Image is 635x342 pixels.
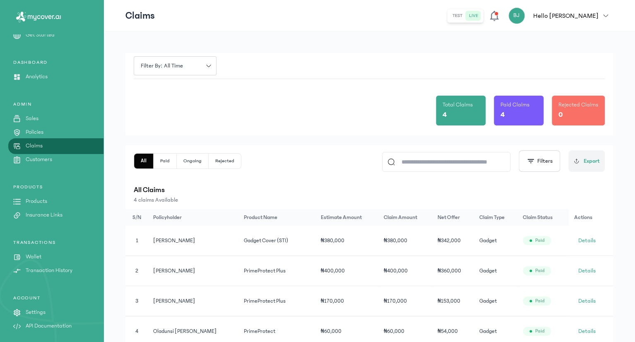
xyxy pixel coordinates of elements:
span: 4 [135,328,138,334]
span: Paid [535,298,544,304]
span: [PERSON_NAME] [153,238,195,243]
th: Actions [569,209,613,226]
button: live [466,11,481,21]
td: ₦380,000 [379,226,433,256]
p: Claims [125,9,155,22]
span: Paid [535,237,544,244]
span: [PERSON_NAME] [153,298,195,304]
th: Claim Status [518,209,569,226]
a: Details [574,264,599,277]
p: Claims [26,142,43,150]
button: Rejected [209,154,241,169]
span: 1 [136,238,138,243]
p: Get Started [26,31,55,39]
span: Filter by: all time [136,62,188,70]
td: PrimeProtect Plus [239,286,316,316]
th: S/N [125,209,148,226]
span: Details [578,297,595,305]
img: tab_keywords_by_traffic_grey.svg [82,48,89,55]
p: Products [26,197,47,206]
span: Export [584,157,600,166]
td: Gadget Cover (STI) [239,226,316,256]
td: ₦400,000 [379,256,433,286]
th: Claim Amount [379,209,433,226]
span: Gadget [479,328,497,334]
div: v 4.0.24 [23,13,41,20]
button: Paid [154,154,177,169]
td: ₦170,000 [315,286,378,316]
img: logo_orange.svg [13,13,20,20]
p: Insurance Links [26,211,63,219]
div: Domain Overview [31,49,74,54]
a: Details [574,234,599,247]
span: Paid [535,267,544,274]
a: Details [574,325,599,338]
button: BJHello [PERSON_NAME] [508,7,613,24]
img: website_grey.svg [13,22,20,28]
button: Export [568,150,605,172]
p: 0 [558,109,563,120]
button: Ongoing [177,154,209,169]
th: Policyholder [148,209,239,226]
div: Keywords by Traffic [91,49,140,54]
p: Rejected Claims [558,101,598,109]
span: Details [578,327,595,335]
p: 4 [500,109,505,120]
th: Product Name [239,209,316,226]
button: All [134,154,154,169]
span: Paid [535,328,544,335]
span: Gadget [479,298,497,304]
p: Sales [26,114,38,123]
td: ₦400,000 [315,256,378,286]
p: API Documentation [26,322,72,330]
button: test [449,11,466,21]
p: 4 claims Available [134,196,605,204]
span: [PERSON_NAME] [153,268,195,274]
p: Total Claims [443,101,473,109]
div: Domain: [URL] [22,22,59,28]
td: ₦380,000 [315,226,378,256]
p: Settings [26,308,46,317]
span: Oladunsi [PERSON_NAME] [153,328,216,334]
span: Gadget [479,238,497,243]
td: ₦153,000 [433,286,474,316]
td: ₦342,000 [433,226,474,256]
span: 3 [135,298,138,304]
td: ₦170,000 [379,286,433,316]
p: Transaction History [26,266,72,275]
p: Customers [26,155,52,164]
td: ₦360,000 [433,256,474,286]
a: Details [574,294,599,308]
td: PrimeProtect Plus [239,256,316,286]
p: Analytics [26,72,48,81]
span: 2 [135,268,138,274]
p: Hello [PERSON_NAME] [533,11,598,21]
button: Filters [519,150,560,172]
th: Net Offer [433,209,474,226]
th: Estimate Amount [315,209,378,226]
button: Filter by: all time [134,56,216,75]
th: Claim Type [474,209,518,226]
div: BJ [508,7,525,24]
p: All Claims [134,184,605,196]
span: Details [578,267,595,275]
p: 4 [443,109,447,120]
img: tab_domain_overview_orange.svg [22,48,29,55]
span: Gadget [479,268,497,274]
p: Wallet [26,253,41,261]
span: Details [578,236,595,245]
p: Paid Claims [500,101,529,109]
p: Policies [26,128,43,137]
